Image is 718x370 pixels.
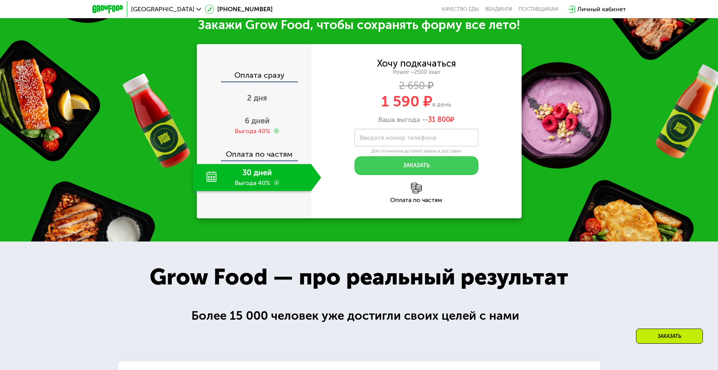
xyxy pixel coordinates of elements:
span: в день [432,101,451,108]
a: Качество еды [442,6,479,12]
label: Введите номер телефона [360,135,436,140]
div: Оплата по частям [198,142,311,160]
img: l6xcnZfty9opOoJh.png [411,183,422,194]
button: Заказать [355,156,478,175]
a: [PHONE_NUMBER] [205,5,273,14]
span: 6 дней [245,116,269,125]
span: ₽ [428,116,454,124]
div: 2 650 ₽ [311,82,522,90]
span: 2 дня [247,93,267,103]
div: Хочу подкачаться [377,59,456,68]
div: Ваша выгода — [311,116,522,124]
span: 31 800 [428,115,450,124]
span: [GEOGRAPHIC_DATA] [131,6,194,12]
div: Grow Food — про реальный результат [133,260,585,294]
div: Для уточнения деталей заказа и доставки [355,148,478,154]
div: Оплата сразу [198,71,311,81]
a: Вендинги [485,6,512,12]
div: Power ~2500 ккал [311,69,522,76]
span: 1 590 ₽ [381,92,432,110]
div: Выгода 40% [235,127,270,135]
div: поставщикам [518,6,558,12]
div: Личный кабинет [577,5,626,14]
div: Оплата по частям [311,197,522,203]
div: Более 15 000 человек уже достигли своих целей с нами [191,307,527,325]
div: Заказать [636,329,703,344]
